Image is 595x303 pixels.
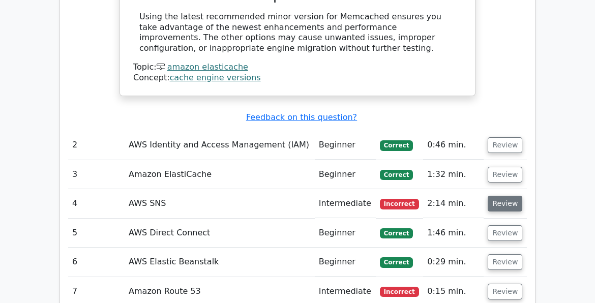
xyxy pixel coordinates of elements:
[68,131,125,160] td: 2
[125,189,315,218] td: AWS SNS
[68,248,125,277] td: 6
[125,160,315,189] td: Amazon ElastiCache
[170,73,261,82] a: cache engine versions
[68,189,125,218] td: 4
[380,140,413,150] span: Correct
[139,12,456,54] div: Using the latest recommended minor version for Memcached ensures you take advantage of the newest...
[68,219,125,248] td: 5
[488,167,522,183] button: Review
[423,219,484,248] td: 1:46 min.
[246,112,357,122] a: Feedback on this question?
[488,284,522,299] button: Review
[380,287,419,297] span: Incorrect
[315,131,376,160] td: Beginner
[125,131,315,160] td: AWS Identity and Access Management (IAM)
[315,189,376,218] td: Intermediate
[423,248,484,277] td: 0:29 min.
[423,131,484,160] td: 0:46 min.
[380,170,413,180] span: Correct
[315,219,376,248] td: Beginner
[380,199,419,209] span: Incorrect
[423,189,484,218] td: 2:14 min.
[315,248,376,277] td: Beginner
[380,228,413,238] span: Correct
[488,196,522,211] button: Review
[488,254,522,270] button: Review
[167,62,248,72] a: amazon elasticache
[125,248,315,277] td: AWS Elastic Beanstalk
[488,225,522,241] button: Review
[423,160,484,189] td: 1:32 min.
[315,160,376,189] td: Beginner
[133,73,462,83] div: Concept:
[125,219,315,248] td: AWS Direct Connect
[68,160,125,189] td: 3
[380,257,413,267] span: Correct
[133,62,462,73] div: Topic:
[488,137,522,153] button: Review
